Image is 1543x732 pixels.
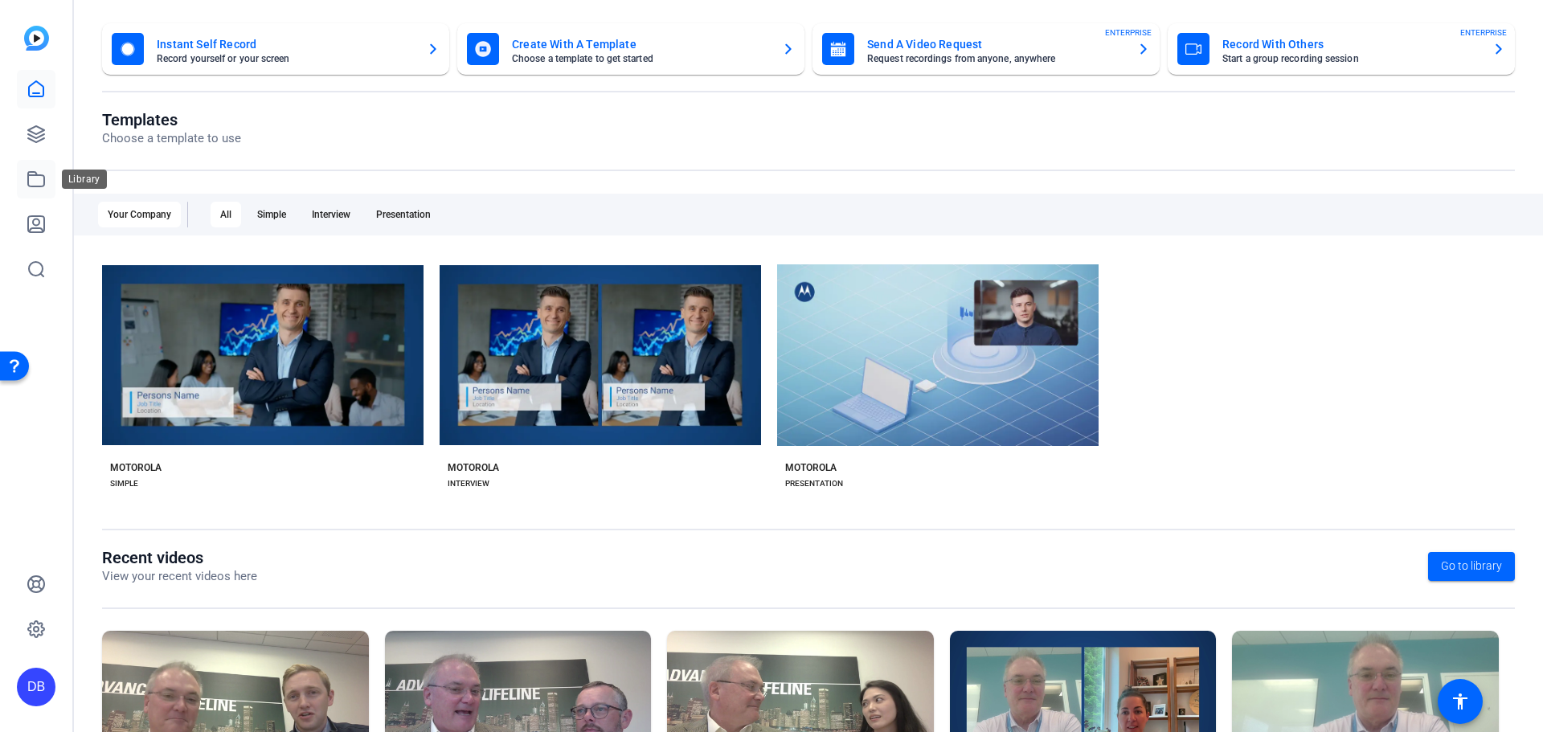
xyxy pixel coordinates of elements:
div: Your Company [98,202,181,227]
span: ENTERPRISE [1460,27,1507,39]
h1: Templates [102,110,241,129]
img: blue-gradient.svg [24,26,49,51]
h1: Recent videos [102,548,257,567]
button: Record With OthersStart a group recording sessionENTERPRISE [1168,23,1515,75]
mat-card-subtitle: Record yourself or your screen [157,54,414,63]
div: PRESENTATION [785,477,843,490]
div: INTERVIEW [448,477,489,490]
mat-card-subtitle: Request recordings from anyone, anywhere [867,54,1124,63]
div: MOTOROLA [785,461,837,474]
a: Go to library [1428,552,1515,581]
div: MOTOROLA [448,461,499,474]
mat-card-subtitle: Choose a template to get started [512,54,769,63]
mat-card-title: Record With Others [1222,35,1480,54]
div: All [211,202,241,227]
div: MOTOROLA [110,461,162,474]
div: Library [62,170,107,189]
button: Create With A TemplateChoose a template to get started [457,23,804,75]
mat-card-subtitle: Start a group recording session [1222,54,1480,63]
mat-card-title: Send A Video Request [867,35,1124,54]
span: Go to library [1441,558,1502,575]
div: Presentation [366,202,440,227]
div: Interview [302,202,360,227]
div: SIMPLE [110,477,138,490]
p: Choose a template to use [102,129,241,148]
button: Instant Self RecordRecord yourself or your screen [102,23,449,75]
mat-icon: accessibility [1451,692,1470,711]
button: Send A Video RequestRequest recordings from anyone, anywhereENTERPRISE [812,23,1160,75]
span: ENTERPRISE [1105,27,1152,39]
p: View your recent videos here [102,567,257,586]
div: Simple [248,202,296,227]
mat-card-title: Instant Self Record [157,35,414,54]
div: DB [17,668,55,706]
mat-card-title: Create With A Template [512,35,769,54]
